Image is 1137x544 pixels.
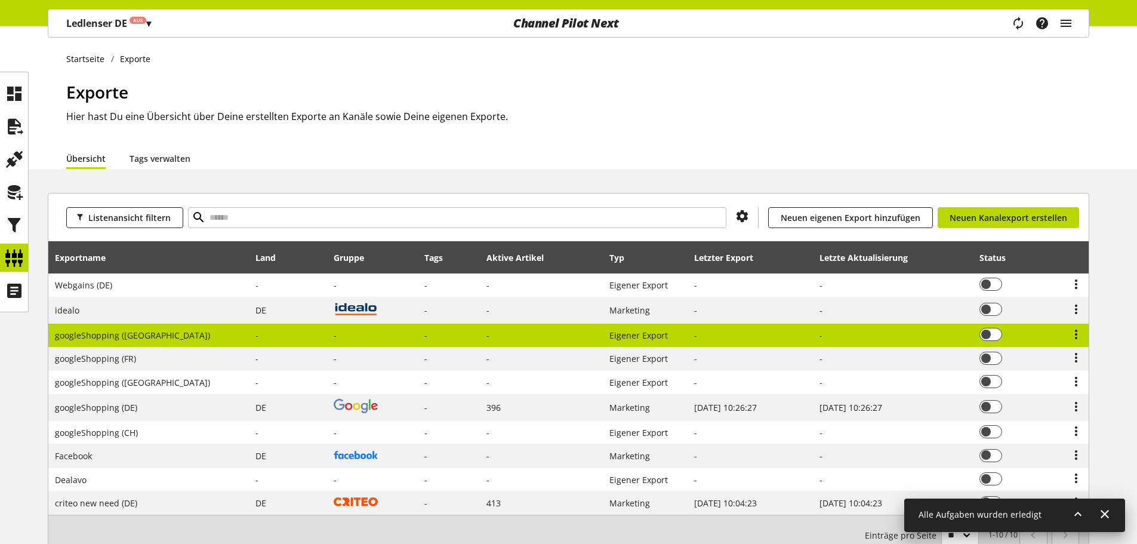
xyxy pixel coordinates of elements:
span: - [255,377,258,388]
span: - [255,427,258,438]
span: Deutschland [255,305,266,316]
span: Webgains (DE) [55,279,112,291]
span: - [486,330,489,341]
img: idealo [334,302,378,316]
div: Land [255,251,288,264]
div: Gruppe [334,251,376,264]
div: Letzte Aktualisierung [819,251,920,264]
span: Einträge pro Seite [865,529,941,542]
a: Startseite [66,53,111,65]
nav: main navigation [48,9,1089,38]
span: Deutschland [255,497,266,509]
h2: Hier hast Du eine Übersicht über Deine erstellten Exporte an Kanäle sowie Deine eigenen Exporte. [66,109,1089,124]
span: Deutschland [255,402,266,413]
span: 413 [486,497,501,509]
img: google [334,399,378,413]
span: [DATE] 10:04:23 [694,497,757,509]
span: googleShopping (CH) [55,427,138,438]
span: - [486,427,489,438]
span: - [486,279,489,291]
span: [DATE] 10:26:27 [694,402,757,413]
a: Übersicht [66,152,106,165]
span: - [486,353,489,364]
p: Ledlenser DE [66,16,151,30]
div: Exportname [55,251,118,264]
span: Exporte [66,81,128,103]
span: Eigener Export [609,353,668,364]
span: [DATE] 10:26:27 [819,402,882,413]
img: criteo [334,497,378,506]
span: Eigener Export [609,474,668,485]
div: Status [979,251,1018,264]
span: - [424,450,427,462]
span: - [255,279,258,291]
div: Tags [424,251,443,264]
span: Alle Aufgaben wurden erledigt [919,509,1042,520]
span: Dealavo [55,474,87,485]
span: ▾ [146,17,151,30]
span: - [424,330,427,341]
span: - [424,279,427,291]
div: Typ [609,251,636,264]
span: Marketing [609,402,650,413]
span: 396 [486,402,501,413]
span: Neuen eigenen Export hinzufügen [781,211,920,224]
span: Eigener Export [609,330,668,341]
span: - [255,353,258,364]
button: Listenansicht filtern [66,207,183,228]
span: - [424,402,427,413]
span: Listenansicht filtern [88,211,171,224]
span: - [424,497,427,509]
a: Tags verwalten [130,152,190,165]
a: Neuen Kanalexport erstellen [938,207,1079,228]
span: Marketing [609,450,650,462]
span: criteo new need (DE) [55,497,137,509]
span: Eigener Export [609,427,668,438]
span: idealo [55,305,79,316]
span: Eigener Export [609,279,668,291]
span: - [486,474,489,485]
span: - [424,377,427,388]
span: Aus [133,17,143,24]
span: googleShopping (FR) [55,353,136,364]
span: - [255,474,258,485]
span: googleShopping ([GEOGRAPHIC_DATA]) [55,330,210,341]
span: - [424,474,427,485]
span: Facebook [55,450,92,462]
span: Neuen Kanalexport erstellen [950,211,1067,224]
span: - [486,305,489,316]
span: Marketing [609,305,650,316]
span: googleShopping ([GEOGRAPHIC_DATA]) [55,377,210,388]
a: Neuen eigenen Export hinzufügen [768,207,933,228]
div: Aktive Artikel [486,251,556,264]
img: facebook [334,451,378,460]
span: [DATE] 10:04:23 [819,497,882,509]
span: Marketing [609,497,650,509]
span: googleShopping (DE) [55,402,137,413]
span: - [255,330,258,341]
span: - [424,427,427,438]
span: - [424,305,427,316]
span: - [486,377,489,388]
span: - [424,353,427,364]
span: - [486,450,489,462]
div: Letzter Export [694,251,765,264]
span: Deutschland [255,450,266,462]
span: Eigener Export [609,377,668,388]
